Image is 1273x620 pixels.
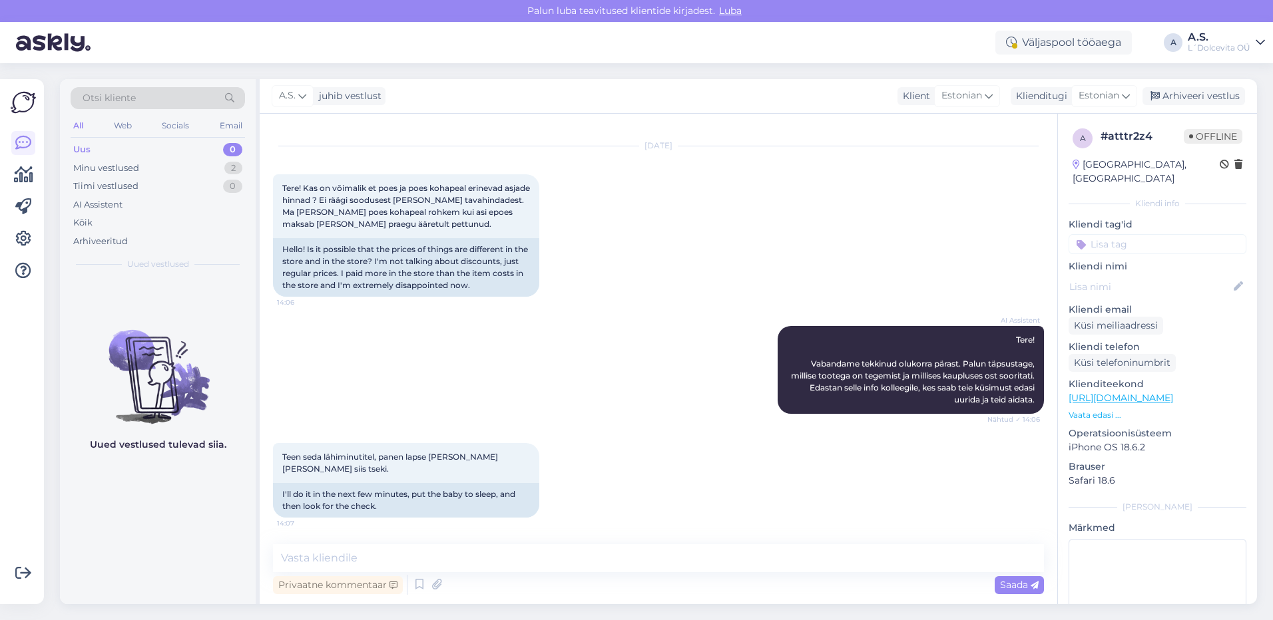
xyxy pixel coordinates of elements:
div: Väljaspool tööaega [995,31,1132,55]
div: All [71,117,86,134]
span: Luba [715,5,746,17]
div: juhib vestlust [314,89,382,103]
p: Kliendi nimi [1069,259,1246,273]
a: [URL][DOMAIN_NAME] [1069,392,1173,404]
div: Küsi telefoninumbrit [1069,354,1176,372]
div: Kõik [73,216,93,230]
span: Uued vestlused [127,258,189,270]
span: Offline [1184,129,1242,144]
span: 14:07 [277,518,327,528]
p: Kliendi email [1069,303,1246,317]
span: Estonian [1079,88,1119,103]
span: Estonian [941,88,982,103]
div: Web [111,117,134,134]
span: Tere! Kas on võimalik et poes ja poes kohapeal erinevad asjade hinnad ? Ei räägi soodusest [PERSO... [282,183,532,229]
div: A [1164,33,1182,52]
div: Klienditugi [1011,89,1067,103]
p: Märkmed [1069,521,1246,535]
div: [GEOGRAPHIC_DATA], [GEOGRAPHIC_DATA] [1073,158,1220,186]
p: Kliendi telefon [1069,340,1246,354]
div: Minu vestlused [73,162,139,175]
a: A.S.L´Dolcevita OÜ [1188,32,1265,53]
input: Lisa nimi [1069,279,1231,294]
div: Küsi meiliaadressi [1069,317,1163,335]
p: Kliendi tag'id [1069,218,1246,232]
div: Arhiveeri vestlus [1143,87,1245,105]
div: Hello! Is it possible that the prices of things are different in the store and in the store? I'm ... [273,238,539,297]
div: L´Dolcevita OÜ [1188,43,1250,53]
span: A.S. [279,88,296,103]
div: Uus [73,143,91,156]
img: Askly Logo [11,90,36,115]
div: 0 [223,180,242,193]
div: Socials [159,117,192,134]
span: a [1080,133,1086,143]
div: Email [217,117,245,134]
p: Operatsioonisüsteem [1069,426,1246,440]
div: # atttr2z4 [1101,128,1184,144]
p: Klienditeekond [1069,377,1246,391]
div: Tiimi vestlused [73,180,138,193]
p: Brauser [1069,460,1246,474]
span: Saada [1000,579,1039,591]
div: I'll do it in the next few minutes, put the baby to sleep, and then look for the check. [273,483,539,518]
p: Uued vestlused tulevad siia. [90,438,226,452]
div: A.S. [1188,32,1250,43]
span: AI Assistent [990,315,1040,325]
p: Vaata edasi ... [1069,409,1246,421]
div: Klient [897,89,930,103]
img: No chats [60,306,256,426]
div: 2 [224,162,242,175]
div: [PERSON_NAME] [1069,501,1246,513]
p: Safari 18.6 [1069,474,1246,488]
input: Lisa tag [1069,234,1246,254]
div: Privaatne kommentaar [273,576,403,594]
div: Arhiveeritud [73,235,128,248]
span: Otsi kliente [83,91,136,105]
span: Teen seda lähiminutitel, panen lapse [PERSON_NAME] [PERSON_NAME] siis tseki. [282,452,500,474]
span: Nähtud ✓ 14:06 [987,414,1040,424]
p: iPhone OS 18.6.2 [1069,440,1246,454]
div: AI Assistent [73,198,123,212]
div: 0 [223,143,242,156]
div: [DATE] [273,140,1044,152]
div: Kliendi info [1069,198,1246,210]
span: 14:06 [277,297,327,307]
